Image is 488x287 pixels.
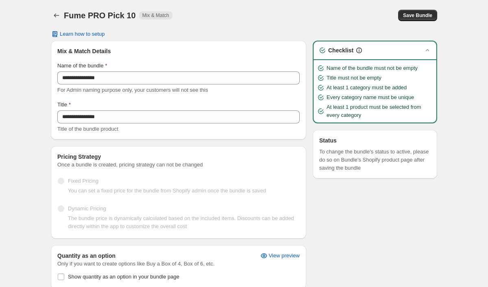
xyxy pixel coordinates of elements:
[68,205,106,213] span: Dynamic Pricing
[403,12,432,19] span: Save Bundle
[57,47,300,55] h3: Mix & Match Details
[68,177,98,185] span: Fixed Pricing
[142,12,169,19] span: Mix & Match
[57,62,107,70] label: Name of the bundle
[68,188,266,194] span: You can set a fixed price for the bundle from Shopify admin once the bundle is saved
[68,274,179,280] span: Show quantity as an option in your bundle page
[327,93,414,101] span: Every category name must be unique
[398,10,437,21] button: Save Bundle
[64,11,136,20] h1: Fume PRO Pick 10
[57,252,115,260] h3: Quantity as an option
[328,46,353,54] h3: Checklist
[57,153,300,161] h3: Pricing Strategy
[255,249,305,262] button: View preview
[319,148,431,172] span: To change the bundle's status to active, please do so on Bundle's Shopify product page after savi...
[57,87,208,93] span: For Admin naming purpose only, your customers will not see this
[327,103,433,119] span: At least 1 product must be selected from every category
[319,136,431,145] h3: Status
[51,10,62,21] button: Back
[327,74,381,82] span: Title must not be empty
[46,28,110,40] a: Learn how to setup
[57,161,300,169] span: Once a bundle is created, pricing strategy can not be changed
[60,31,105,37] span: Learn how to setup
[57,126,118,132] span: Title of the bundle product
[57,101,71,109] label: Title
[269,252,300,259] span: View preview
[57,260,300,268] span: Only if you want to create options like Buy a Box of 4, Box of 6, etc.
[68,215,294,229] span: The bundle price is dynamically calculated based on the included items. Discounts can be added di...
[327,84,407,92] span: At least 1 category must be added
[327,64,418,72] span: Name of the bundle must not be empty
